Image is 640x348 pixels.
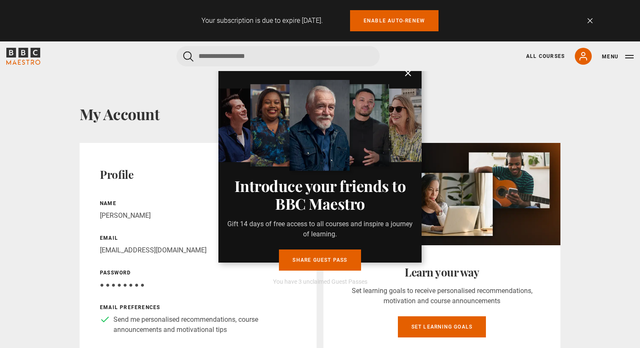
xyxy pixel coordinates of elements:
[177,46,380,66] input: Search
[398,316,486,337] a: Set learning goals
[100,200,296,207] p: Name
[6,48,40,65] svg: BBC Maestro
[344,286,540,306] p: Set learning goals to receive personalised recommendations, motivation and course announcements
[225,219,415,239] p: Gift 14 days of free access to all courses and inspire a journey of learning.
[201,16,323,26] p: Your subscription is due to expire [DATE].
[279,249,361,271] a: Share guest pass
[225,177,415,212] h3: Introduce your friends to BBC Maestro
[100,269,296,277] p: Password
[526,52,565,60] a: All Courses
[100,304,296,311] p: Email preferences
[225,277,415,286] p: You have 3 unclaimed Guest Passes
[350,10,439,31] a: Enable auto-renew
[100,281,144,289] span: ● ● ● ● ● ● ● ●
[100,245,296,255] p: [EMAIL_ADDRESS][DOMAIN_NAME]
[100,234,296,242] p: Email
[183,51,193,62] button: Submit the search query
[100,211,296,221] p: [PERSON_NAME]
[113,315,296,335] p: Send me personalised recommendations, course announcements and motivational tips
[602,52,634,61] button: Toggle navigation
[80,105,560,123] h1: My Account
[100,168,133,181] h2: Profile
[344,266,540,279] h2: Learn your way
